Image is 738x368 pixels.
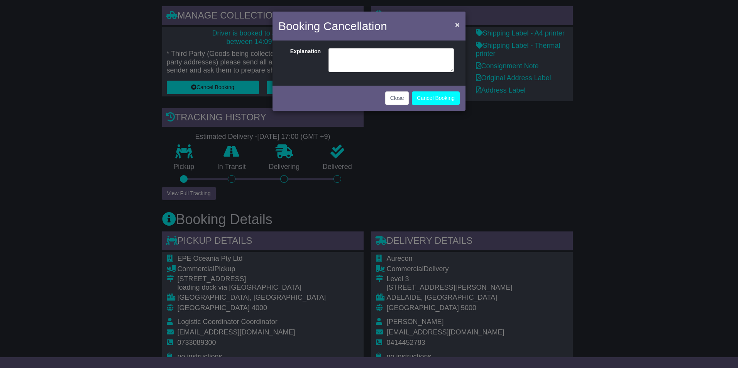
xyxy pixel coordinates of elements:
[280,48,325,70] label: Explanation
[385,91,409,105] button: Close
[455,20,460,29] span: ×
[278,17,387,35] h4: Booking Cancellation
[412,91,460,105] button: Cancel Booking
[451,17,464,32] button: Close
